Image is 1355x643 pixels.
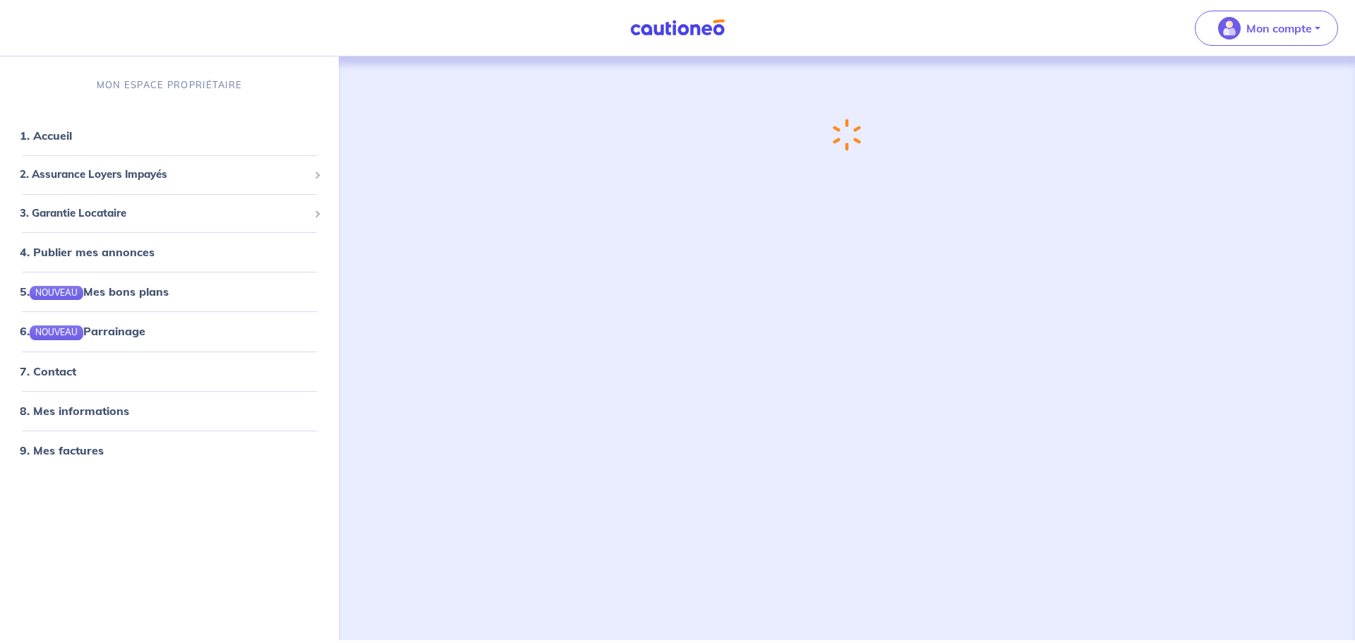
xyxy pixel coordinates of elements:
[6,121,333,150] div: 1. Accueil
[6,277,333,306] div: 5.NOUVEAUMes bons plans
[20,324,145,338] a: 6.NOUVEAUParrainage
[20,205,308,222] span: 3. Garantie Locataire
[97,78,242,92] p: MON ESPACE PROPRIÉTAIRE
[6,357,333,385] div: 7. Contact
[833,119,861,151] img: loading-spinner
[1195,11,1338,46] button: illu_account_valid_menu.svgMon compte
[6,238,333,266] div: 4. Publier mes annonces
[1218,17,1241,40] img: illu_account_valid_menu.svg
[20,443,104,457] a: 9. Mes factures
[20,404,129,418] a: 8. Mes informations
[6,200,333,227] div: 3. Garantie Locataire
[20,245,155,259] a: 4. Publier mes annonces
[20,364,76,378] a: 7. Contact
[20,284,169,299] a: 5.NOUVEAUMes bons plans
[1246,20,1312,37] p: Mon compte
[6,161,333,188] div: 2. Assurance Loyers Impayés
[6,397,333,425] div: 8. Mes informations
[20,128,72,143] a: 1. Accueil
[625,19,730,37] img: Cautioneo
[6,436,333,464] div: 9. Mes factures
[20,167,308,183] span: 2. Assurance Loyers Impayés
[6,317,333,345] div: 6.NOUVEAUParrainage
